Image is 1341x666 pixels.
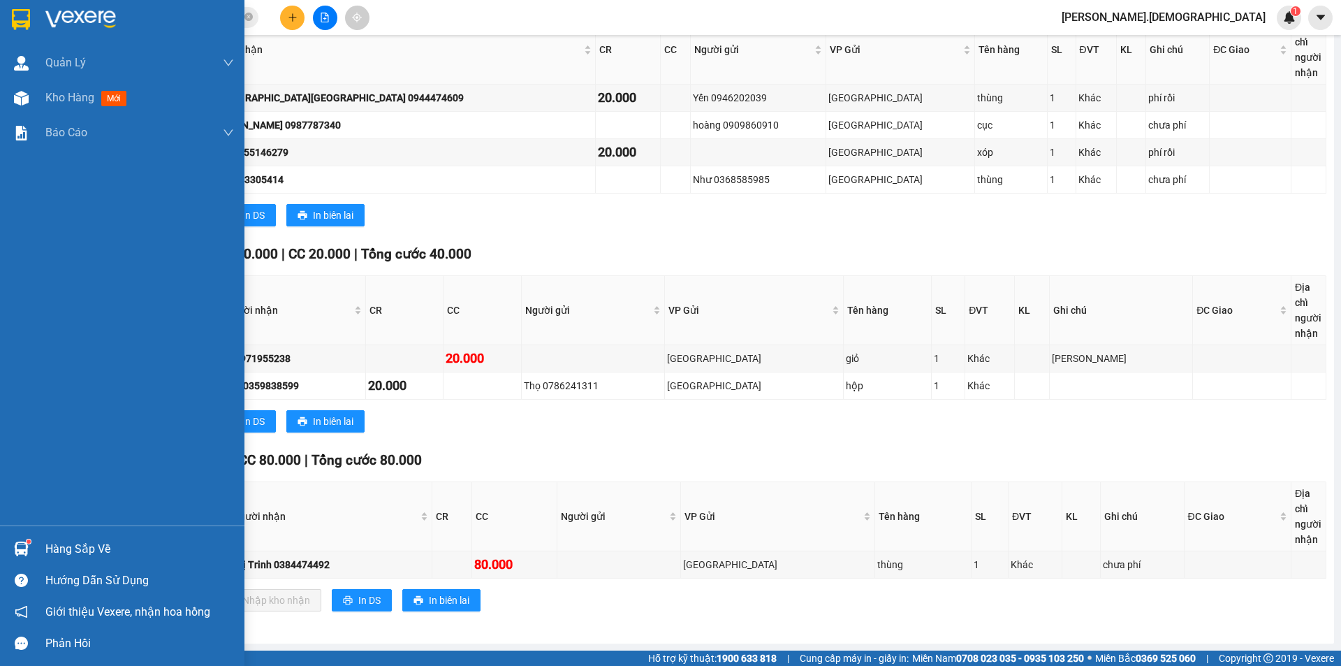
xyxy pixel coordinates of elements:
span: Hỗ trợ kỹ thuật: [648,651,777,666]
div: Khác [1011,557,1060,572]
span: Cung cấp máy in - giấy in: [800,651,909,666]
div: hộp [846,378,929,393]
div: lít 0971955238 [223,351,363,366]
span: | [354,246,358,262]
div: thùng [977,172,1046,187]
button: printerIn biên lai [286,410,365,433]
span: close-circle [244,13,253,21]
span: printer [298,417,307,428]
span: Nhận: [133,12,167,27]
div: Khác [967,378,1011,393]
div: 1 [1050,172,1073,187]
th: ĐVT [965,276,1014,345]
sup: 1 [27,540,31,544]
button: plus [280,6,305,30]
th: CC [472,482,557,551]
div: Khác [1078,90,1114,106]
td: Sài Gòn [665,345,844,372]
div: [PERSON_NAME] 0987787340 [208,117,593,133]
th: ĐVT [1009,482,1062,551]
span: Tổng cước 40.000 [361,246,471,262]
span: question-circle [15,574,28,587]
span: printer [413,595,423,607]
div: 20.000 [368,376,441,396]
div: 20.000 [598,88,658,108]
div: Ba Vát [12,12,124,29]
div: [DEMOGRAPHIC_DATA][GEOGRAPHIC_DATA] 0944474609 [208,90,593,106]
th: Tên hàng [975,15,1048,85]
div: 1 [974,557,1006,572]
div: Triều [133,43,275,60]
span: | [305,452,308,468]
div: [GEOGRAPHIC_DATA] [133,12,275,43]
span: Gửi: [12,13,34,28]
span: VP Gửi [668,303,829,318]
span: | [787,651,789,666]
div: 1 [934,378,963,393]
span: CR 20.000 [216,246,278,262]
span: ⚪️ [1087,656,1092,661]
div: [GEOGRAPHIC_DATA] [828,145,972,160]
td: Sài Gòn [665,372,844,400]
span: In biên lai [313,208,353,223]
div: [PERSON_NAME] [1052,351,1190,366]
th: SL [972,482,1009,551]
span: ĐC Giao [1196,303,1277,318]
div: Phản hồi [45,633,234,654]
sup: 1 [1291,6,1300,16]
button: printerIn biên lai [402,589,481,611]
button: downloadNhập kho nhận [216,589,321,611]
button: printerIn DS [216,204,276,226]
div: [GEOGRAPHIC_DATA] [683,557,873,572]
div: giỏ [846,351,929,366]
th: CC [444,276,522,345]
th: CC [661,15,691,85]
img: warehouse-icon [14,91,29,106]
th: KL [1015,276,1050,345]
span: Tổng cước 80.000 [312,452,422,468]
span: Người nhận [233,509,418,524]
div: cục [977,117,1046,133]
span: printer [343,595,353,607]
span: Kho hàng [45,91,94,104]
button: file-add [313,6,337,30]
span: Báo cáo [45,124,87,141]
span: copyright [1263,653,1273,663]
th: CR [366,276,444,345]
span: Người nhận [225,303,351,318]
div: Hướng dẫn sử dụng [45,570,234,591]
div: 0914557750 [133,60,275,80]
span: caret-down [1314,11,1327,24]
div: 80.000 [474,555,555,574]
th: Tên hàng [844,276,932,345]
span: CC : [131,92,151,106]
span: ĐC Giao [1213,42,1277,57]
strong: 0708 023 035 - 0935 103 250 [956,653,1084,664]
div: thùng [977,90,1046,106]
span: | [1206,651,1208,666]
img: logo-vxr [12,9,30,30]
span: Miền Nam [912,651,1084,666]
span: In DS [242,414,265,429]
div: Yến 0359838599 [223,378,363,393]
span: Giới thiệu Vexere, nhận hoa hồng [45,603,210,621]
span: plus [288,13,298,22]
img: solution-icon [14,126,29,140]
button: printerIn DS [332,589,392,611]
div: [GEOGRAPHIC_DATA] [828,90,972,106]
div: Địa chỉ người nhận [1295,486,1322,547]
div: Hàng sắp về [45,539,234,560]
span: [PERSON_NAME].[DEMOGRAPHIC_DATA] [1050,8,1277,26]
div: [GEOGRAPHIC_DATA] [667,378,841,393]
div: Địa chỉ người nhận [1295,280,1322,341]
div: Khác [1078,145,1114,160]
span: Người nhận [210,42,581,57]
div: Khác [1078,172,1114,187]
span: CC 80.000 [239,452,301,468]
td: Sài Gòn [826,139,974,166]
span: Quản Lý [45,54,86,71]
img: warehouse-icon [14,56,29,71]
span: 1 [1293,6,1298,16]
span: down [223,127,234,138]
span: aim [352,13,362,22]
